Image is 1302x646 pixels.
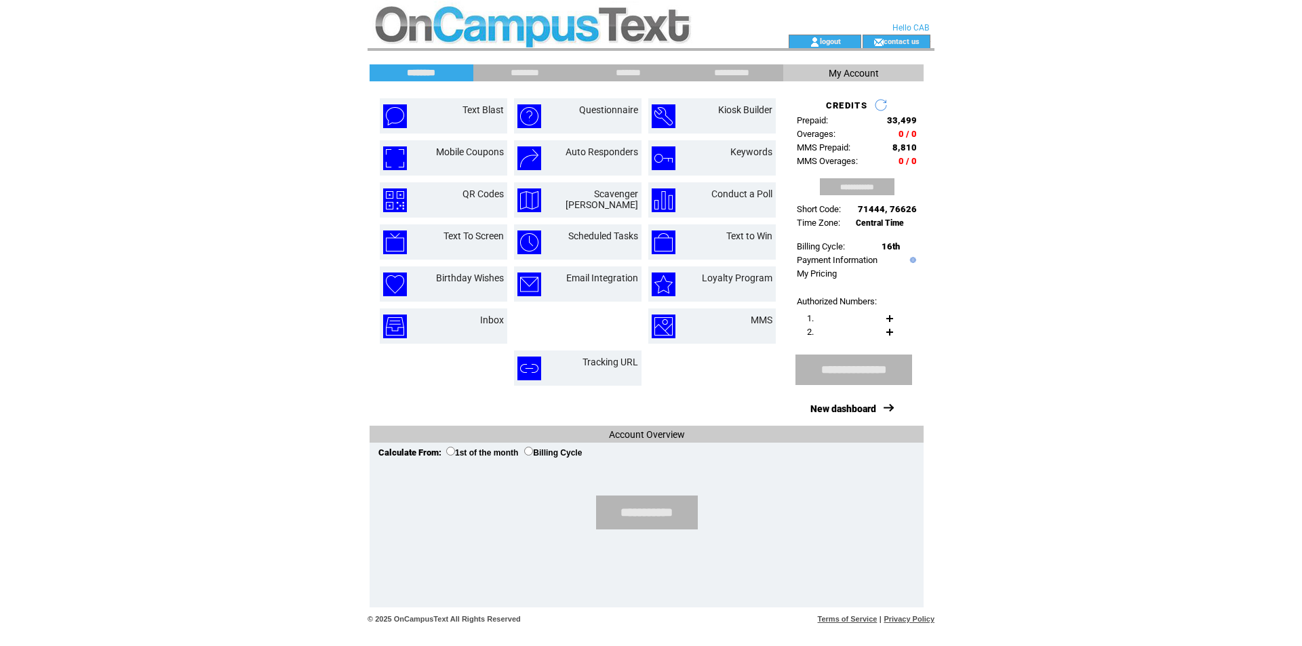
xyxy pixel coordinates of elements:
[579,104,638,115] a: Questionnaire
[873,37,884,47] img: contact_us_icon.gif
[652,315,675,338] img: mms.png
[892,142,917,153] span: 8,810
[436,272,504,283] a: Birthday Wishes
[797,156,858,166] span: MMS Overages:
[797,142,850,153] span: MMS Prepaid:
[820,37,841,45] a: logout
[807,313,814,323] span: 1.
[517,146,541,170] img: auto-responders.png
[566,188,638,210] a: Scavenger [PERSON_NAME]
[383,188,407,212] img: qr-codes.png
[882,241,900,251] span: 16th
[524,447,533,456] input: Billing Cycle
[436,146,504,157] a: Mobile Coupons
[383,315,407,338] img: inbox.png
[826,100,867,110] span: CREDITS
[887,115,917,125] span: 33,499
[517,188,541,212] img: scavenger-hunt.png
[829,68,879,79] span: My Account
[517,357,541,380] img: tracking-url.png
[443,230,504,241] a: Text To Screen
[568,230,638,241] a: Scheduled Tasks
[899,156,917,166] span: 0 / 0
[702,272,772,283] a: Loyalty Program
[807,327,814,337] span: 2.
[566,272,638,283] a: Email Integration
[652,146,675,170] img: keywords.png
[884,37,920,45] a: contact us
[730,146,772,157] a: Keywords
[797,218,840,228] span: Time Zone:
[609,429,685,440] span: Account Overview
[446,447,455,456] input: 1st of the month
[446,448,518,458] label: 1st of the month
[480,315,504,325] a: Inbox
[383,272,407,296] img: birthday-wishes.png
[797,129,835,139] span: Overages:
[462,104,504,115] a: Text Blast
[810,37,820,47] img: account_icon.gif
[797,204,841,214] span: Short Code:
[810,403,876,414] a: New dashboard
[797,296,877,306] span: Authorized Numbers:
[751,315,772,325] a: MMS
[797,255,877,265] a: Payment Information
[797,241,845,251] span: Billing Cycle:
[378,447,441,458] span: Calculate From:
[892,23,929,33] span: Hello CAB
[884,615,934,623] a: Privacy Policy
[797,268,837,279] a: My Pricing
[858,204,917,214] span: 71444, 76626
[880,615,882,623] span: |
[652,230,675,254] img: text-to-win.png
[856,218,904,228] span: Central Time
[652,272,675,296] img: loyalty-program.png
[517,272,541,296] img: email-integration.png
[383,230,407,254] img: text-to-screen.png
[718,104,772,115] a: Kiosk Builder
[566,146,638,157] a: Auto Responders
[524,448,582,458] label: Billing Cycle
[818,615,877,623] a: Terms of Service
[797,115,828,125] span: Prepaid:
[383,146,407,170] img: mobile-coupons.png
[711,188,772,199] a: Conduct a Poll
[907,257,916,263] img: help.gif
[726,230,772,241] a: Text to Win
[462,188,504,199] a: QR Codes
[517,230,541,254] img: scheduled-tasks.png
[652,188,675,212] img: conduct-a-poll.png
[583,357,638,367] a: Tracking URL
[652,104,675,128] img: kiosk-builder.png
[517,104,541,128] img: questionnaire.png
[368,615,521,623] span: © 2025 OnCampusText All Rights Reserved
[383,104,407,128] img: text-blast.png
[899,129,917,139] span: 0 / 0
